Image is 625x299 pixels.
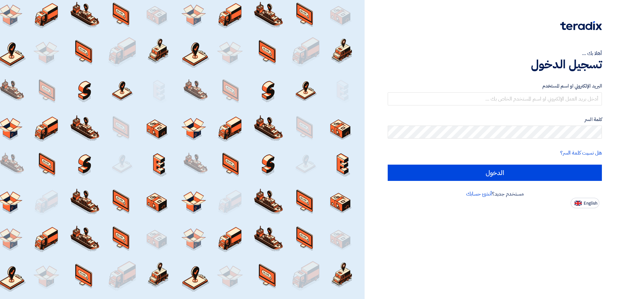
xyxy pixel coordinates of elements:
[560,149,602,157] a: هل نسيت كلمة السر؟
[388,82,602,90] label: البريد الإلكتروني او اسم المستخدم
[584,201,597,206] span: English
[388,116,602,123] label: كلمة السر
[560,21,602,30] img: Teradix logo
[388,49,602,57] div: أهلا بك ...
[388,165,602,181] input: الدخول
[388,57,602,72] h1: تسجيل الدخول
[466,190,492,198] a: أنشئ حسابك
[575,201,582,206] img: en-US.png
[388,92,602,105] input: أدخل بريد العمل الإلكتروني او اسم المستخدم الخاص بك ...
[571,198,599,208] button: English
[388,190,602,198] div: مستخدم جديد؟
